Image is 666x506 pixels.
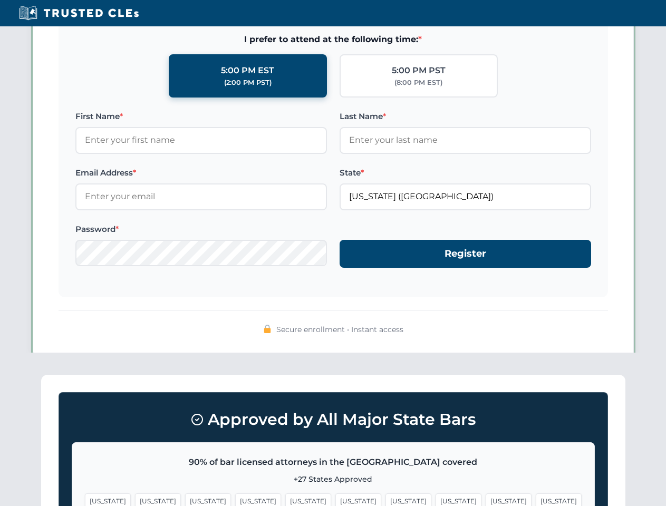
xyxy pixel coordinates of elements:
[224,77,272,88] div: (2:00 PM PST)
[75,183,327,210] input: Enter your email
[16,5,142,21] img: Trusted CLEs
[340,127,591,153] input: Enter your last name
[263,325,272,333] img: 🔒
[75,127,327,153] input: Enter your first name
[340,167,591,179] label: State
[340,110,591,123] label: Last Name
[75,167,327,179] label: Email Address
[394,77,442,88] div: (8:00 PM EST)
[340,240,591,268] button: Register
[221,64,274,77] div: 5:00 PM EST
[75,223,327,236] label: Password
[392,64,446,77] div: 5:00 PM PST
[85,455,582,469] p: 90% of bar licensed attorneys in the [GEOGRAPHIC_DATA] covered
[75,33,591,46] span: I prefer to attend at the following time:
[85,473,582,485] p: +27 States Approved
[340,183,591,210] input: Florida (FL)
[276,324,403,335] span: Secure enrollment • Instant access
[75,110,327,123] label: First Name
[72,405,595,434] h3: Approved by All Major State Bars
